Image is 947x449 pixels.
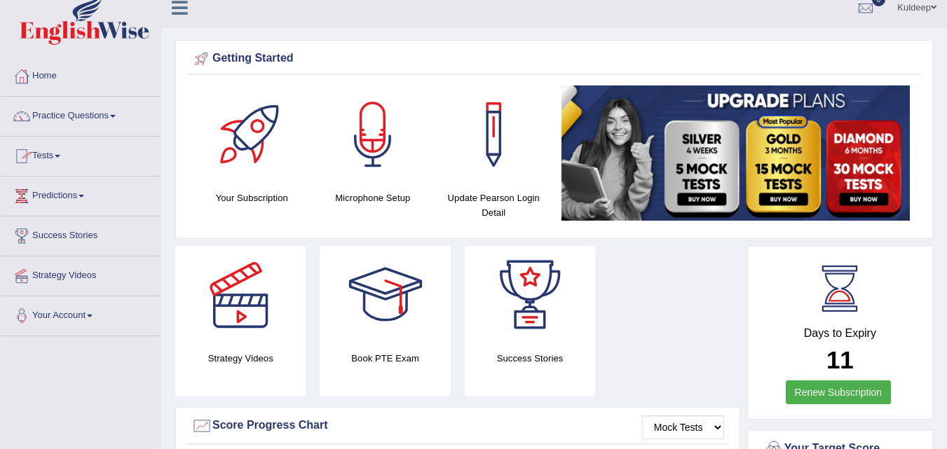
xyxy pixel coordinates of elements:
[1,296,161,331] a: Your Account
[1,216,161,251] a: Success Stories
[465,351,595,366] h4: Success Stories
[763,327,917,340] h4: Days to Expiry
[191,415,724,436] div: Score Progress Chart
[320,191,427,205] h4: Microphone Setup
[826,346,854,373] b: 11
[1,57,161,92] a: Home
[786,380,892,404] a: Renew Subscription
[1,97,161,132] a: Practice Questions
[198,191,306,205] h4: Your Subscription
[175,351,306,366] h4: Strategy Videos
[1,137,161,172] a: Tests
[1,256,161,291] a: Strategy Videos
[561,85,911,221] img: small5.jpg
[440,191,547,220] h4: Update Pearson Login Detail
[191,48,917,69] div: Getting Started
[1,177,161,212] a: Predictions
[320,351,450,366] h4: Book PTE Exam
